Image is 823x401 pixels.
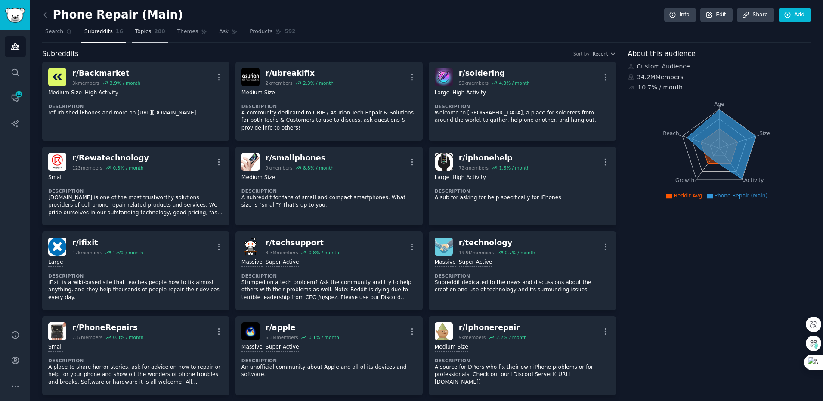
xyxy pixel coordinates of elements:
div: 123 members [72,165,102,171]
a: technologyr/technology19.9Mmembers0.7% / monthMassiveSuper ActiveDescriptionSubreddit dedicated t... [429,231,616,310]
dt: Description [241,273,417,279]
dt: Description [48,103,223,109]
a: PhoneRepairsr/PhoneRepairs737members0.3% / monthSmallDescriptionA place to share horror stories, ... [42,316,229,395]
div: 0.8 % / month [309,250,339,256]
div: 2.3 % / month [303,80,334,86]
div: 8.8 % / month [303,165,334,171]
div: Super Active [459,259,492,267]
div: High Activity [85,89,118,97]
img: technology [435,238,453,256]
span: 16 [116,28,123,36]
img: iphonehelp [435,153,453,171]
div: 9k members [266,165,293,171]
div: r/ iphonehelp [459,153,530,163]
p: A source for DIYers who fix their own iPhone problems or for professionals. Check out our [Discor... [435,364,610,386]
span: 200 [154,28,165,36]
div: Sort by [573,51,590,57]
p: iFixit is a wiki-based site that teaches people how to fix almost anything, and they help thousan... [48,279,223,302]
p: A community dedicated to UBIF / Asurion Tech Repair & Solutions for both Techs & Customers to use... [241,109,417,132]
div: 3k members [72,80,99,86]
div: 3.3M members [266,250,298,256]
dt: Description [48,273,223,279]
div: 0.3 % / month [113,334,143,340]
tspan: Reach [663,130,679,136]
div: 1.6 % / month [499,165,529,171]
div: r/ ubreakifix [266,68,334,79]
div: Massive [241,259,263,267]
img: ifixit [48,238,66,256]
span: Topics [135,28,151,36]
div: Large [435,174,449,182]
div: r/ Iphonerepair [459,322,527,333]
dt: Description [241,188,417,194]
p: A sub for asking for help specifically for iPhones [435,194,610,202]
div: Large [435,89,449,97]
div: Super Active [266,343,299,352]
div: 34.2M Members [628,73,811,82]
div: 6.3M members [266,334,298,340]
img: apple [241,322,260,340]
span: Reddit Avg [674,193,702,199]
a: Info [664,8,696,22]
div: Massive [435,259,456,267]
a: Iphonerepairr/Iphonerepair9kmembers2.2% / monthMedium SizeDescriptionA source for DIYers who fix ... [429,316,616,395]
div: r/ Rewatechnology [72,153,149,163]
a: Themes [174,25,210,43]
a: Rewatechnologyr/Rewatechnology123members0.8% / monthSmallDescription[DOMAIN_NAME] is one of the m... [42,147,229,225]
div: r/ PhoneRepairs [72,322,143,333]
div: 737 members [72,334,102,340]
div: 72k members [459,165,489,171]
div: r/ Backmarket [72,68,140,79]
div: 9k members [459,334,486,340]
div: 19.9M members [459,250,494,256]
a: Edit [700,8,733,22]
span: Search [45,28,63,36]
p: Welcome to [GEOGRAPHIC_DATA], a place for solderers from around the world, to gather, help one an... [435,109,610,124]
div: 0.7 % / month [504,250,535,256]
img: Iphonerepair [435,322,453,340]
span: 12 [15,91,23,97]
div: High Activity [452,174,486,182]
dt: Description [241,358,417,364]
span: Ask [219,28,229,36]
a: techsupportr/techsupport3.3Mmembers0.8% / monthMassiveSuper ActiveDescriptionStumped on a tech pr... [235,231,423,310]
tspan: Growth [675,177,694,183]
div: Medium Size [435,343,468,352]
a: Subreddits16 [81,25,126,43]
button: Recent [593,51,616,57]
a: Topics200 [132,25,168,43]
a: Share [737,8,774,22]
span: Products [250,28,272,36]
div: Small [48,174,63,182]
div: r/ technology [459,238,535,248]
p: A subreddit for fans of small and compact smartphones. What size is "small"? That's up to you. [241,194,417,209]
div: r/ techsupport [266,238,339,248]
h2: Phone Repair (Main) [42,8,183,22]
div: 0.1 % / month [309,334,339,340]
div: r/ ifixit [72,238,143,248]
dt: Description [435,273,610,279]
div: r/ soldering [459,68,530,79]
span: Subreddits [42,49,79,59]
div: Large [48,259,63,267]
dt: Description [241,103,417,109]
div: 0.8 % / month [113,165,143,171]
div: Medium Size [48,89,82,97]
div: Massive [241,343,263,352]
img: GummySearch logo [5,8,25,23]
img: soldering [435,68,453,86]
a: 12 [5,87,26,108]
span: 592 [285,28,296,36]
img: PhoneRepairs [48,322,66,340]
span: Recent [593,51,608,57]
a: appler/apple6.3Mmembers0.1% / monthMassiveSuper ActiveDescriptionAn unofficial community about Ap... [235,316,423,395]
p: [DOMAIN_NAME] is one of the most trustworthy solutions providers of cell phone repair related pro... [48,194,223,217]
a: Search [42,25,75,43]
div: 1.6 % / month [113,250,143,256]
div: 17k members [72,250,102,256]
tspan: Activity [744,177,764,183]
a: Backmarketr/Backmarket3kmembers3.9% / monthMedium SizeHigh ActivityDescriptionrefurbished iPhones... [42,62,229,141]
div: Small [48,343,63,352]
dt: Description [48,188,223,194]
div: 2k members [266,80,293,86]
